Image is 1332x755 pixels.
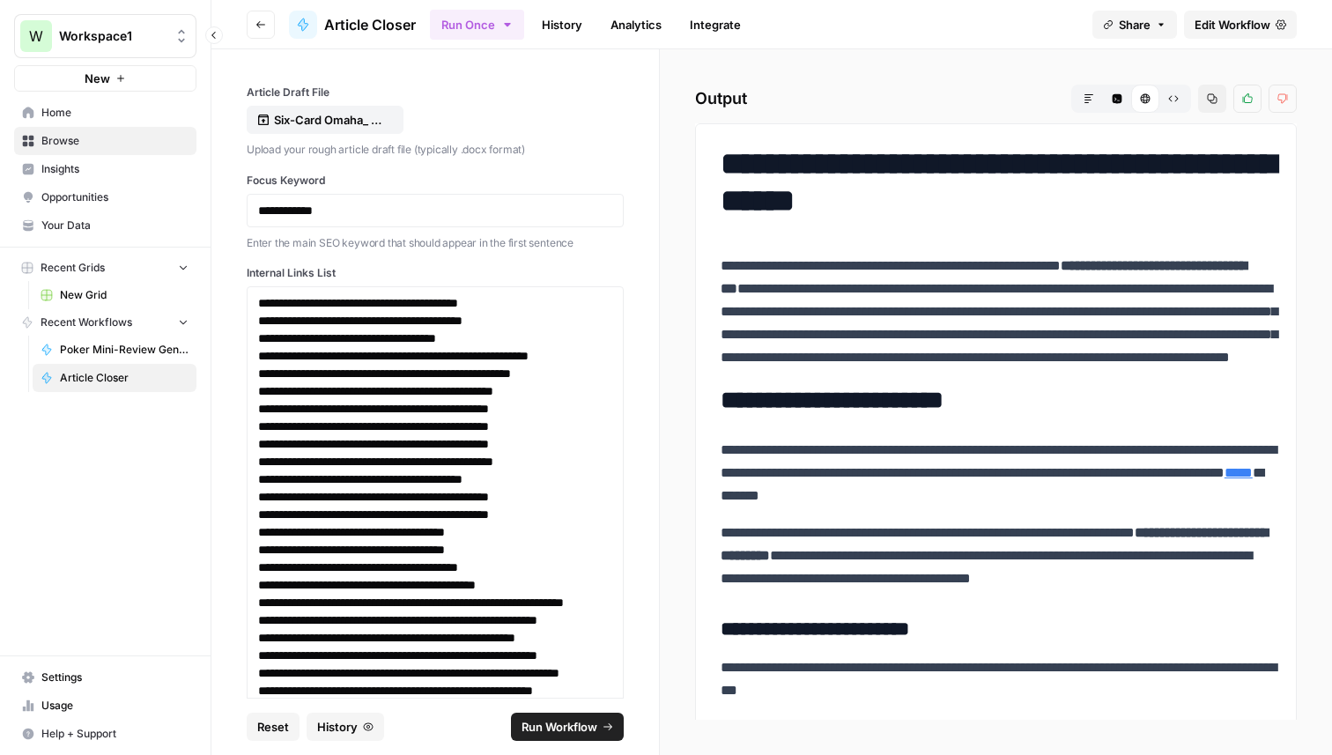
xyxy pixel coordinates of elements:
[1092,11,1177,39] button: Share
[85,70,110,87] span: New
[14,183,196,211] a: Opportunities
[317,718,358,736] span: History
[33,336,196,364] a: Poker Mini-Review Generator
[33,364,196,392] a: Article Closer
[522,718,597,736] span: Run Workflow
[289,11,416,39] a: Article Closer
[14,309,196,336] button: Recent Workflows
[679,11,751,39] a: Integrate
[511,713,624,741] button: Run Workflow
[14,211,196,240] a: Your Data
[14,65,196,92] button: New
[14,663,196,692] a: Settings
[14,127,196,155] a: Browse
[41,105,189,121] span: Home
[14,720,196,748] button: Help + Support
[14,155,196,183] a: Insights
[1195,16,1270,33] span: Edit Workflow
[29,26,43,47] span: W
[430,10,524,40] button: Run Once
[247,265,624,281] label: Internal Links List
[274,111,387,129] p: Six-Card Omaha_ Poker's Wildest Variant on the Rise.docx
[41,698,189,714] span: Usage
[600,11,672,39] a: Analytics
[14,692,196,720] a: Usage
[59,27,166,45] span: Workspace1
[14,99,196,127] a: Home
[14,14,196,58] button: Workspace: Workspace1
[41,726,189,742] span: Help + Support
[247,173,624,189] label: Focus Keyword
[247,85,624,100] label: Article Draft File
[60,287,189,303] span: New Grid
[307,713,384,741] button: History
[257,718,289,736] span: Reset
[531,11,593,39] a: History
[41,189,189,205] span: Opportunities
[695,85,1297,113] h2: Output
[14,255,196,281] button: Recent Grids
[60,370,189,386] span: Article Closer
[247,106,403,134] button: Six-Card Omaha_ Poker's Wildest Variant on the Rise.docx
[247,141,624,159] p: Upload your rough article draft file (typically .docx format)
[41,315,132,330] span: Recent Workflows
[41,133,189,149] span: Browse
[247,234,624,252] p: Enter the main SEO keyword that should appear in the first sentence
[247,713,300,741] button: Reset
[324,14,416,35] span: Article Closer
[60,342,189,358] span: Poker Mini-Review Generator
[1119,16,1151,33] span: Share
[41,260,105,276] span: Recent Grids
[41,670,189,685] span: Settings
[33,281,196,309] a: New Grid
[1184,11,1297,39] a: Edit Workflow
[41,218,189,233] span: Your Data
[41,161,189,177] span: Insights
